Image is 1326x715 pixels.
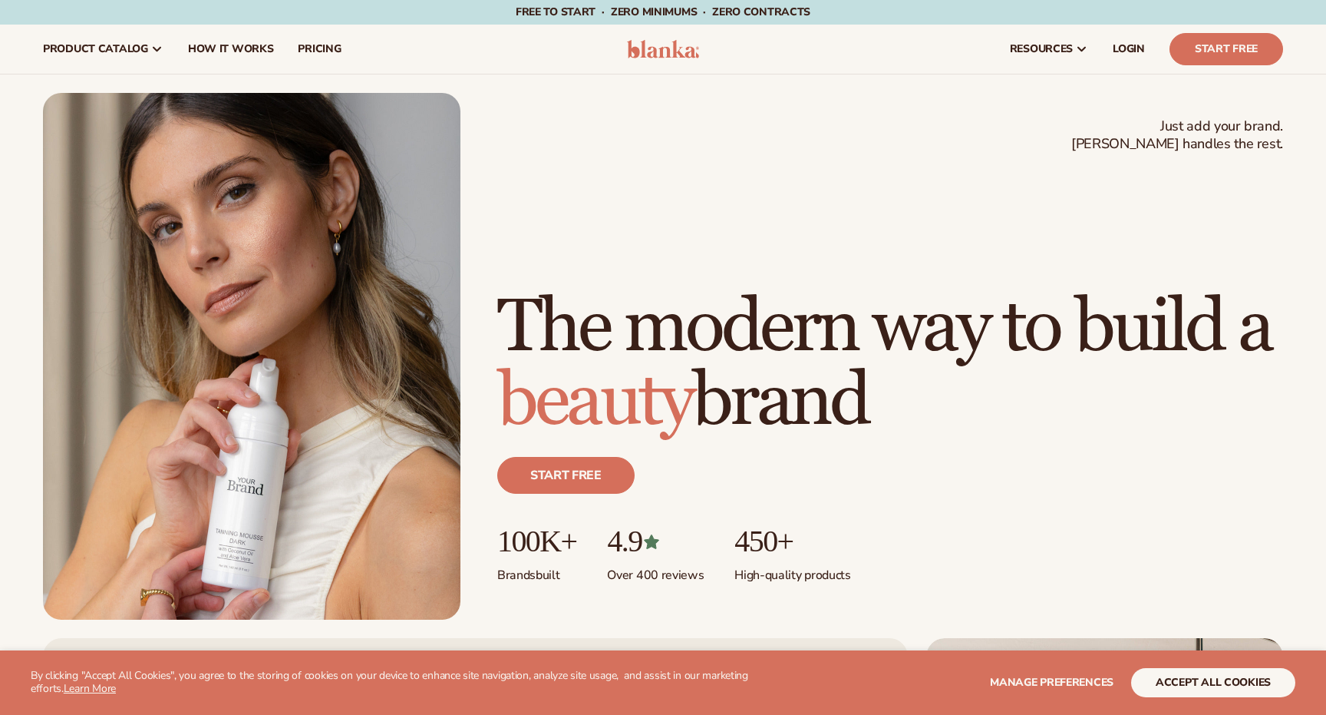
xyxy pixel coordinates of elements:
a: Learn More [64,681,116,696]
p: Brands built [497,558,576,584]
p: 4.9 [607,525,704,558]
span: resources [1010,43,1073,55]
p: 450+ [734,525,850,558]
span: Just add your brand. [PERSON_NAME] handles the rest. [1071,118,1283,154]
span: LOGIN [1113,43,1145,55]
a: product catalog [31,25,176,74]
p: Over 400 reviews [607,558,704,584]
span: Free to start · ZERO minimums · ZERO contracts [516,5,810,19]
p: 100K+ [497,525,576,558]
a: How It Works [176,25,286,74]
a: Start Free [1169,33,1283,65]
a: LOGIN [1100,25,1157,74]
img: Female holding tanning mousse. [43,93,460,620]
span: product catalog [43,43,148,55]
span: How It Works [188,43,274,55]
button: accept all cookies [1131,668,1295,697]
span: Manage preferences [990,675,1113,690]
span: beauty [497,356,692,446]
p: By clicking "Accept All Cookies", you agree to the storing of cookies on your device to enhance s... [31,670,787,696]
a: resources [998,25,1100,74]
button: Manage preferences [990,668,1113,697]
p: High-quality products [734,558,850,584]
h1: The modern way to build a brand [497,291,1283,439]
span: pricing [298,43,341,55]
a: pricing [285,25,353,74]
img: logo [627,40,700,58]
a: Start free [497,457,635,494]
